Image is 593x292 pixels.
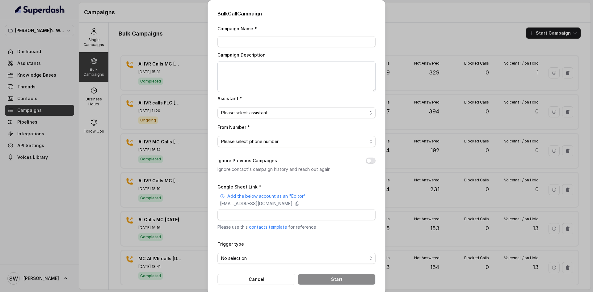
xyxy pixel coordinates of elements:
[217,224,376,230] p: Please use this for reference
[249,224,287,230] a: contacts template
[217,166,356,173] p: Ignore contact's campaign history and reach out again
[217,157,277,164] label: Ignore Previous Campaigns
[217,26,257,31] label: Campaign Name *
[227,193,306,199] p: Add the below account as an "Editor"
[221,255,367,262] span: No selection
[217,125,250,130] label: From Number *
[217,96,242,101] label: Assistant *
[217,241,244,247] label: Trigger type
[217,52,266,57] label: Campaign Description
[217,253,376,264] button: No selection
[298,274,376,285] button: Start
[217,274,295,285] button: Cancel
[220,201,292,207] p: [EMAIL_ADDRESS][DOMAIN_NAME]
[217,184,261,189] label: Google Sheet Link *
[221,109,367,116] span: Please select assistant
[217,107,376,118] button: Please select assistant
[217,10,376,17] h2: Bulk Call Campaign
[217,136,376,147] button: Please select phone number
[221,138,367,145] span: Please select phone number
